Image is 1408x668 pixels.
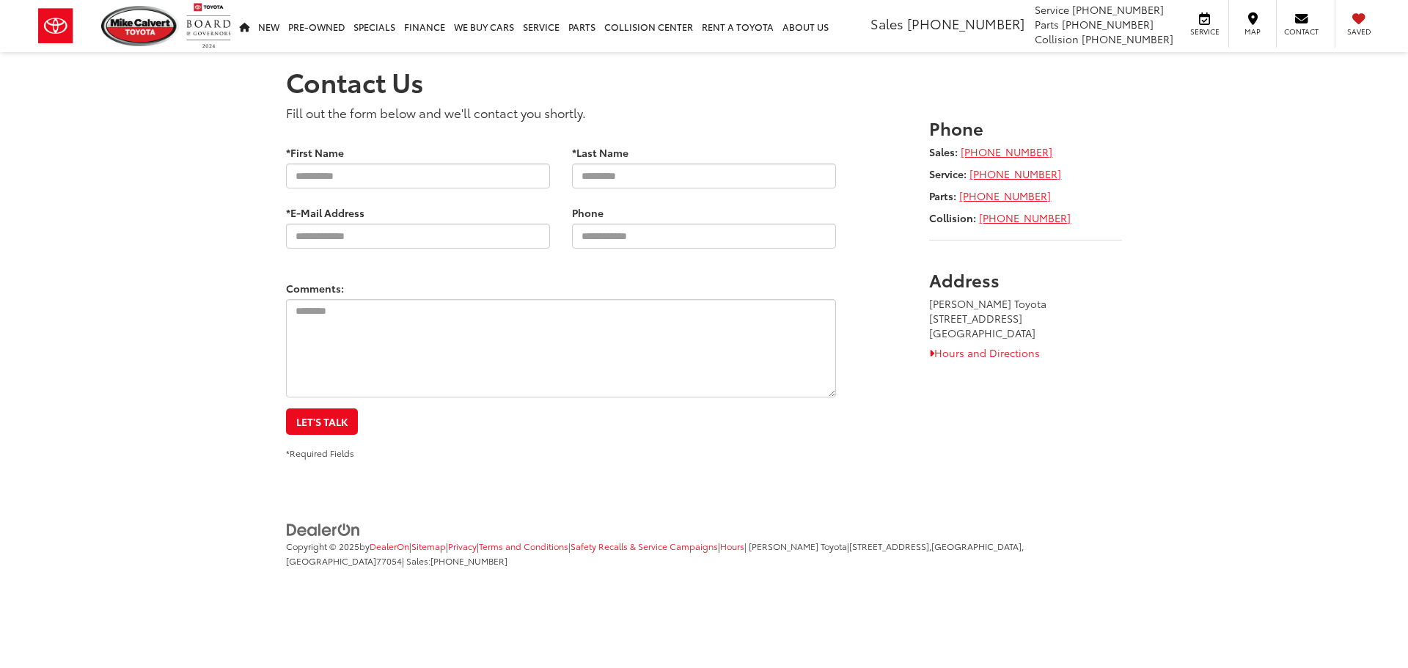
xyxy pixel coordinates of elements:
strong: Parts: [929,188,956,203]
p: Fill out the form below and we'll contact you shortly. [286,103,836,121]
a: Terms and Conditions [479,540,568,552]
a: [PHONE_NUMBER] [959,188,1051,203]
a: Safety Recalls & Service Campaigns, Opens in a new tab [571,540,718,552]
span: Service [1188,26,1221,37]
a: [PHONE_NUMBER] [969,166,1061,181]
span: | [568,540,718,552]
span: Parts [1035,17,1059,32]
span: [PHONE_NUMBER] [1082,32,1173,46]
span: | [PERSON_NAME] Toyota [744,540,847,552]
span: Contact [1284,26,1319,37]
a: DealerOn [286,521,361,536]
h3: Phone [929,118,1122,137]
a: Hours and Directions [929,345,1040,360]
span: Sales [870,14,903,33]
h3: Address [929,270,1122,289]
span: 77054 [376,554,402,567]
span: Collision [1035,32,1079,46]
label: Phone [572,205,604,220]
span: [STREET_ADDRESS], [849,540,931,552]
span: [PHONE_NUMBER] [1062,17,1154,32]
img: Mike Calvert Toyota [101,6,179,46]
a: [PHONE_NUMBER] [961,144,1052,159]
span: [GEOGRAPHIC_DATA], [931,540,1024,552]
img: DealerOn [286,522,361,538]
strong: Sales: [929,144,958,159]
a: DealerOn Home Page [370,540,409,552]
span: | [718,540,744,552]
span: | Sales: [402,554,507,567]
span: | [409,540,446,552]
a: Hours [720,540,744,552]
address: [PERSON_NAME] Toyota [STREET_ADDRESS] [GEOGRAPHIC_DATA] [929,296,1122,340]
h1: Contact Us [286,67,1122,96]
span: | [446,540,477,552]
a: Sitemap [411,540,446,552]
span: | [477,540,568,552]
a: Privacy [448,540,477,552]
span: [PHONE_NUMBER] [430,554,507,567]
small: *Required Fields [286,447,354,459]
span: Copyright © 2025 [286,540,359,552]
span: [PHONE_NUMBER] [907,14,1024,33]
span: Saved [1343,26,1375,37]
label: Comments: [286,281,344,296]
strong: Service: [929,166,967,181]
label: *Last Name [572,145,628,160]
span: [PHONE_NUMBER] [1072,2,1164,17]
label: *E-Mail Address [286,205,364,220]
a: [PHONE_NUMBER] [979,210,1071,225]
span: Map [1236,26,1269,37]
span: [GEOGRAPHIC_DATA] [286,554,376,567]
span: by [359,540,409,552]
button: Let's Talk [286,408,358,435]
span: Service [1035,2,1069,17]
label: *First Name [286,145,344,160]
strong: Collision: [929,210,976,225]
